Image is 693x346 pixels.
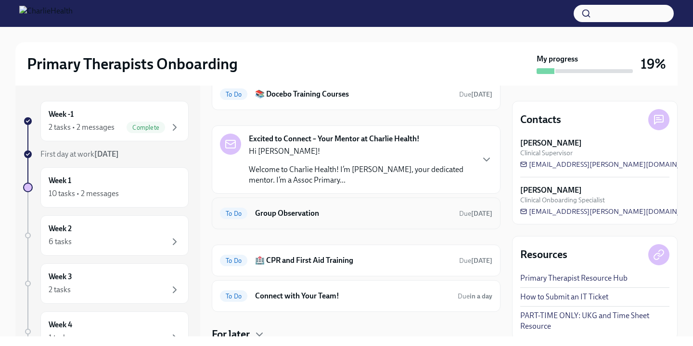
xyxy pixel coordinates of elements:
h6: 🏥 CPR and First Aid Training [255,255,451,266]
h2: Primary Therapists Onboarding [27,54,238,74]
h6: Week 3 [49,272,72,282]
span: August 23rd, 2025 10:00 [459,256,492,265]
p: Welcome to Charlie Health! I’m [PERSON_NAME], your dedicated mentor. I’m a Assoc Primary... [249,164,473,185]
span: First day at work [40,149,119,159]
h4: Resources [520,247,567,262]
a: To DoGroup ObservationDue[DATE] [220,206,492,221]
div: 6 tasks [49,236,72,247]
div: 2 tasks • 2 messages [49,122,115,133]
img: CharlieHealth [19,6,73,21]
h4: For later [212,327,250,342]
a: Primary Therapist Resource Hub [520,273,628,284]
span: Clinical Onboarding Specialist [520,196,605,205]
a: Week 32 tasks [23,263,189,304]
h6: Week 4 [49,320,72,330]
h6: Group Observation [255,208,451,219]
span: Due [459,257,492,265]
a: To Do📚 Docebo Training CoursesDue[DATE] [220,86,492,102]
strong: [PERSON_NAME] [520,185,582,196]
span: Due [459,210,492,218]
strong: [DATE] [471,90,492,99]
span: August 26th, 2025 10:00 [459,90,492,99]
p: Hi [PERSON_NAME]! [249,146,473,157]
a: Week 26 tasks [23,215,189,256]
span: To Do [220,257,247,264]
strong: [PERSON_NAME] [520,138,582,148]
h6: Week 1 [49,175,71,186]
a: How to Submit an IT Ticket [520,292,608,302]
a: To DoConnect with Your Team!Duein a day [220,288,492,304]
h6: Week -1 [49,109,74,120]
h6: Connect with Your Team! [255,291,450,301]
strong: [DATE] [94,149,119,159]
a: Week 110 tasks • 2 messages [23,167,189,208]
span: Due [458,292,492,300]
h6: Week 2 [49,223,72,234]
div: 1 task [49,333,67,343]
h3: 19% [641,55,666,73]
div: 2 tasks [49,284,71,295]
span: Complete [127,124,165,131]
span: To Do [220,210,247,217]
a: Week -12 tasks • 2 messagesComplete [23,101,189,141]
h6: 📚 Docebo Training Courses [255,89,451,99]
span: Clinical Supervisor [520,148,573,158]
h4: Contacts [520,112,561,127]
span: August 15th, 2025 10:00 [458,292,492,301]
a: To Do🏥 CPR and First Aid TrainingDue[DATE] [220,253,492,268]
a: First day at work[DATE] [23,149,189,160]
div: 10 tasks • 2 messages [49,188,119,199]
strong: [DATE] [471,210,492,218]
strong: [DATE] [471,257,492,265]
strong: in a day [470,292,492,300]
strong: Excited to Connect – Your Mentor at Charlie Health! [249,134,420,144]
span: August 17th, 2025 10:00 [459,209,492,218]
span: To Do [220,91,247,98]
div: For later [212,327,500,342]
span: Due [459,90,492,99]
strong: My progress [537,54,578,64]
a: PART-TIME ONLY: UKG and Time Sheet Resource [520,310,669,332]
span: To Do [220,293,247,300]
